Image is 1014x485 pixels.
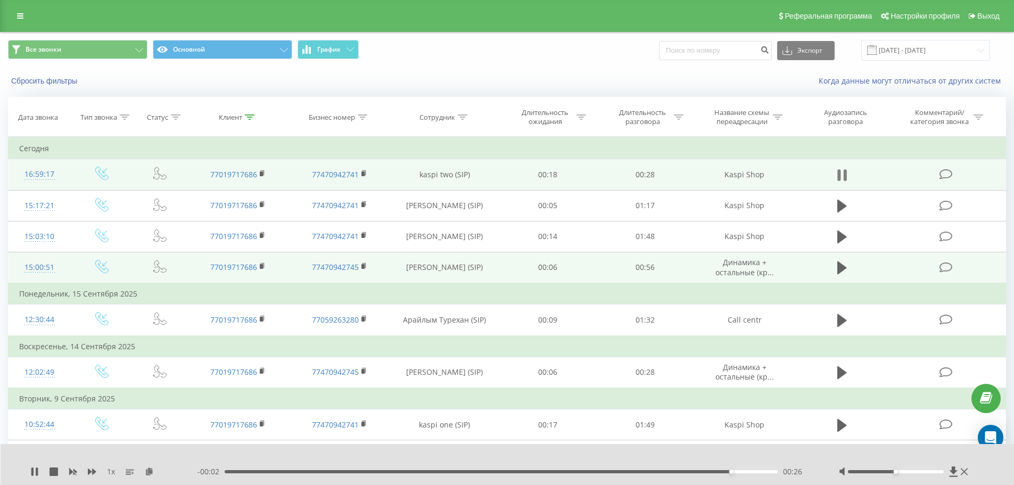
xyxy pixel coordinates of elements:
div: 12:02:49 [19,362,60,383]
div: Дата звонка [18,113,58,122]
div: Сотрудник [419,113,455,122]
span: График [317,46,341,53]
td: 01:49 [597,409,694,440]
div: Комментарий/категория звонка [909,108,971,126]
a: 77019717686 [210,420,257,430]
td: 00:05 [499,190,597,221]
span: 00:26 [783,466,802,477]
div: Accessibility label [729,470,733,474]
td: 00:06 [499,252,597,283]
span: 1 x [107,466,115,477]
td: [PERSON_NAME] (SIP) [390,357,499,388]
span: Реферальная программа [785,12,872,20]
td: 00:17 [499,409,597,440]
div: Длительность ожидания [517,108,574,126]
td: Вторник, 9 Сентября 2025 [9,388,1006,409]
td: Воскресенье, 14 Сентября 2025 [9,336,1006,357]
a: 77019717686 [210,367,257,377]
input: Поиск по номеру [659,41,772,60]
td: kaspi one (SIP) [390,409,499,440]
div: 15:03:10 [19,226,60,247]
td: [PERSON_NAME] (SIP) [390,252,499,283]
td: Kaspi Shop [694,221,795,252]
button: График [298,40,359,59]
td: Понедельник, 15 Сентября 2025 [9,283,1006,305]
div: 15:17:21 [19,195,60,216]
span: Выход [977,12,1000,20]
span: Динамика + остальные (кр... [715,257,774,277]
td: 00:28 [597,159,694,190]
td: 00:14 [499,221,597,252]
a: 77019717686 [210,200,257,210]
button: Все звонки [8,40,147,59]
a: Когда данные могут отличаться от других систем [819,76,1006,86]
td: Call centr [694,305,795,336]
td: 00:06 [499,357,597,388]
div: Статус [147,113,168,122]
span: Настройки профиля [891,12,960,20]
td: 00:18 [499,159,597,190]
td: Kaspi Shop [694,440,795,471]
a: 77470942741 [312,231,359,241]
td: Арайлым Турехан (SIP) [390,305,499,336]
div: Тип звонка [80,113,117,122]
td: 00:28 [597,357,694,388]
a: 77470942741 [312,420,359,430]
td: 00:56 [597,252,694,283]
td: 00:00 [597,440,694,471]
a: 77470942745 [312,262,359,272]
a: 77470942741 [312,200,359,210]
td: [PERSON_NAME] (SIP) [390,221,499,252]
td: kaspi two (SIP) [390,159,499,190]
button: Основной [153,40,292,59]
div: Open Intercom Messenger [978,425,1003,450]
div: Бизнес номер [309,113,355,122]
td: Сегодня [9,138,1006,159]
span: Все звонки [26,45,61,54]
td: 01:17 [597,190,694,221]
td: 01:48 [597,221,694,252]
a: 77059263280 [312,315,359,325]
span: Динамика + остальные (кр... [715,362,774,382]
td: kaspi one (SIP) [390,440,499,471]
a: 77470942745 [312,367,359,377]
td: 01:32 [597,305,694,336]
td: 00:09 [499,305,597,336]
a: 77019717686 [210,231,257,241]
button: Экспорт [777,41,835,60]
td: Kaspi Shop [694,409,795,440]
div: Длительность разговора [614,108,671,126]
div: 12:30:44 [19,309,60,330]
td: Kaspi Shop [694,190,795,221]
button: Сбросить фильтры [8,76,83,86]
div: Клиент [219,113,242,122]
a: 77470942741 [312,169,359,179]
a: 77019717686 [210,169,257,179]
div: 15:00:51 [19,257,60,278]
div: Аудиозапись разговора [811,108,880,126]
a: 77019717686 [210,315,257,325]
span: - 00:02 [197,466,225,477]
div: 16:59:17 [19,164,60,185]
td: Kaspi Shop [694,159,795,190]
div: Accessibility label [894,470,898,474]
a: 77019717686 [210,262,257,272]
td: 00:21 [499,440,597,471]
div: 10:52:44 [19,414,60,435]
td: [PERSON_NAME] (SIP) [390,190,499,221]
div: Название схемы переадресации [713,108,770,126]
